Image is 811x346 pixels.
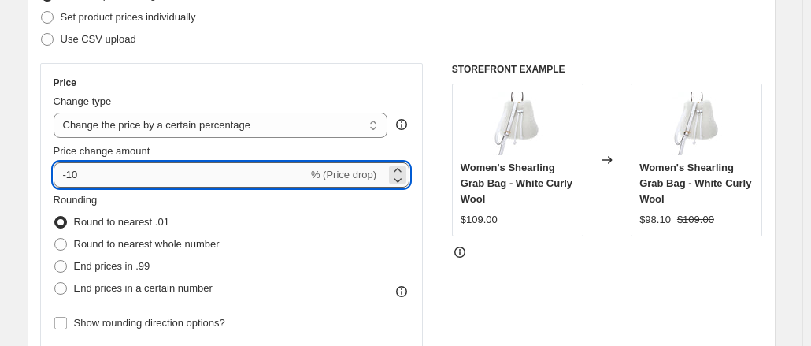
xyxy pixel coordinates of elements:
span: Set product prices individually [61,11,196,23]
h6: STOREFRONT EXAMPLE [452,63,763,76]
span: Round to nearest .01 [74,216,169,228]
span: % (Price drop) [311,169,376,180]
h3: Price [54,76,76,89]
span: Women's Shearling Grab Bag - White Curly Wool [461,162,572,205]
input: -15 [54,162,308,188]
div: $98.10 [639,212,671,228]
span: Round to nearest whole number [74,238,220,250]
img: ABCPART228_80x.jpg [486,92,549,155]
span: End prices in .99 [74,260,150,272]
span: Change type [54,95,112,107]
span: Price change amount [54,145,150,157]
span: Show rounding direction options? [74,317,225,329]
strike: $109.00 [677,212,714,228]
img: ABCPART228_80x.jpg [665,92,728,155]
span: Women's Shearling Grab Bag - White Curly Wool [639,162,751,205]
div: $109.00 [461,212,498,228]
span: End prices in a certain number [74,282,213,294]
div: help [394,117,409,132]
span: Use CSV upload [61,33,136,45]
span: Rounding [54,194,98,206]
